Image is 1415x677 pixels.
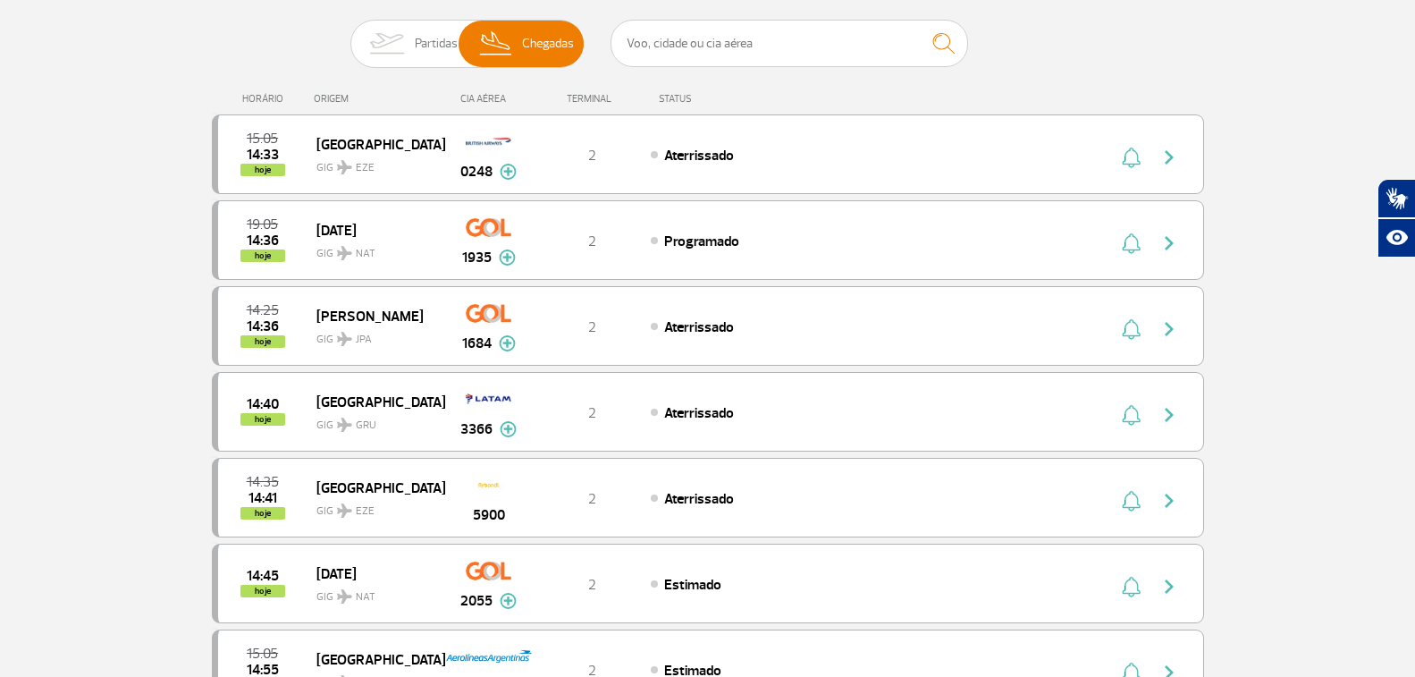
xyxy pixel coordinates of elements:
span: [GEOGRAPHIC_DATA] [316,647,431,671]
span: 2025-09-27 14:33:00 [247,148,279,161]
span: 2025-09-27 14:36:36 [247,320,279,333]
div: TERMINAL [534,93,650,105]
span: 2 [588,404,596,422]
span: 2 [588,147,596,165]
div: STATUS [650,93,796,105]
div: HORÁRIO [217,93,315,105]
span: hoje [240,413,285,426]
span: [GEOGRAPHIC_DATA] [316,476,431,499]
div: CIA AÉREA [444,93,534,105]
span: GIG [316,322,431,348]
span: Aterrissado [664,490,734,508]
span: 2025-09-27 14:36:36 [247,234,279,247]
img: seta-direita-painel-voo.svg [1158,404,1180,426]
div: Plugin de acessibilidade da Hand Talk. [1377,179,1415,258]
span: 3366 [460,419,493,440]
span: [DATE] [316,218,431,241]
img: destiny_airplane.svg [337,332,352,346]
button: Abrir tradutor de língua de sinais. [1377,179,1415,218]
span: 2025-09-27 14:41:16 [248,492,277,504]
span: GIG [316,236,431,262]
span: NAT [356,246,375,262]
span: EZE [356,160,375,176]
span: Programado [664,233,739,250]
span: hoje [240,585,285,597]
span: [PERSON_NAME] [316,304,431,327]
span: GIG [316,494,431,520]
span: Aterrissado [664,147,734,165]
span: 2025-09-27 14:35:00 [247,476,279,488]
span: hoje [240,507,285,520]
span: 5900 [473,504,505,526]
span: GRU [356,418,376,434]
span: 2 [588,576,596,594]
img: slider-embarque [358,21,415,67]
img: sino-painel-voo.svg [1122,318,1141,340]
span: Aterrissado [664,318,734,336]
span: GIG [316,150,431,176]
img: seta-direita-painel-voo.svg [1158,576,1180,597]
span: GIG [316,580,431,605]
span: 2025-09-27 14:45:00 [247,570,279,582]
span: Partidas [415,21,458,67]
img: mais-info-painel-voo.svg [499,250,516,266]
span: 2 [588,490,596,508]
img: seta-direita-painel-voo.svg [1158,147,1180,168]
img: sino-painel-voo.svg [1122,576,1141,597]
img: destiny_airplane.svg [337,589,352,604]
span: 2055 [460,590,493,612]
span: 1684 [462,333,492,354]
span: 0248 [460,161,493,182]
img: destiny_airplane.svg [337,160,352,174]
span: hoje [240,164,285,176]
img: mais-info-painel-voo.svg [500,164,517,180]
span: 2 [588,318,596,336]
img: sino-painel-voo.svg [1122,233,1141,254]
span: Chegadas [522,21,574,67]
img: sino-painel-voo.svg [1122,490,1141,512]
img: destiny_airplane.svg [337,504,352,518]
span: [DATE] [316,562,431,585]
span: EZE [356,504,375,520]
span: NAT [356,589,375,605]
img: destiny_airplane.svg [337,246,352,260]
img: mais-info-painel-voo.svg [500,593,517,609]
button: Abrir recursos assistivos. [1377,218,1415,258]
span: 2025-09-27 14:55:00 [247,664,279,676]
img: seta-direita-painel-voo.svg [1158,318,1180,340]
span: 2025-09-27 15:05:00 [247,132,278,145]
input: Voo, cidade ou cia aérea [611,20,968,67]
img: slider-desembarque [470,21,523,67]
span: 2025-09-27 14:40:00 [247,398,279,410]
img: seta-direita-painel-voo.svg [1158,490,1180,512]
span: JPA [356,332,372,348]
img: destiny_airplane.svg [337,418,352,432]
img: mais-info-painel-voo.svg [499,335,516,351]
span: 2025-09-27 19:05:00 [247,218,278,231]
span: GIG [316,408,431,434]
span: 2025-09-27 15:05:00 [247,647,278,660]
span: Estimado [664,576,721,594]
span: hoje [240,335,285,348]
img: seta-direita-painel-voo.svg [1158,233,1180,254]
div: ORIGEM [314,93,444,105]
span: 2025-09-27 14:25:00 [247,304,279,317]
img: sino-painel-voo.svg [1122,404,1141,426]
img: sino-painel-voo.svg [1122,147,1141,168]
span: [GEOGRAPHIC_DATA] [316,132,431,156]
img: mais-info-painel-voo.svg [500,421,517,437]
span: [GEOGRAPHIC_DATA] [316,390,431,413]
span: hoje [240,250,285,262]
span: Aterrissado [664,404,734,422]
span: 2 [588,233,596,250]
span: 1935 [462,247,492,268]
